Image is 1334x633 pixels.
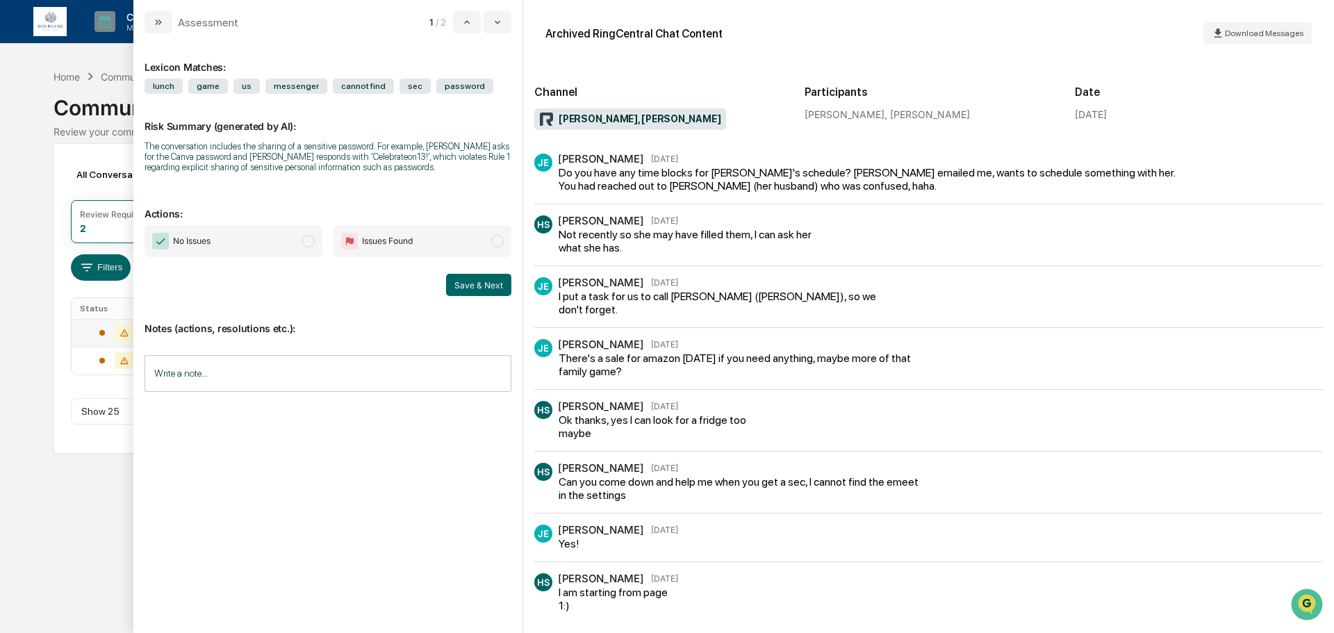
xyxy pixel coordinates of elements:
[14,203,25,214] div: 🔎
[101,71,213,83] div: Communications Archive
[534,215,552,233] div: HS
[265,79,327,94] span: messenger
[14,106,39,131] img: 1746055101610-c473b297-6a78-478c-a979-82029cc54cd1
[534,339,552,357] div: JE
[8,196,93,221] a: 🔎Data Lookup
[14,176,25,188] div: 🖐️
[72,298,163,319] th: Status
[152,233,169,249] img: Checkmark
[362,234,413,248] span: Issues Found
[145,306,511,334] p: Notes (actions, resolutions etc.):
[115,23,186,33] p: Manage Tasks
[28,202,88,215] span: Data Lookup
[534,573,552,591] div: HS
[446,274,511,296] button: Save & Next
[651,154,678,164] time: Wednesday, October 8, 2025 at 8:26:33 AM
[651,401,678,411] time: Wednesday, October 8, 2025 at 8:44:46 AM
[71,163,176,186] div: All Conversations
[436,79,493,94] span: password
[1290,587,1327,625] iframe: Open customer support
[558,572,644,585] div: [PERSON_NAME]
[80,222,86,234] div: 2
[8,170,95,195] a: 🖐️Preclearance
[558,276,644,289] div: [PERSON_NAME]
[145,104,511,132] p: Risk Summary (generated by AI):
[53,71,80,83] div: Home
[558,338,644,351] div: [PERSON_NAME]
[559,228,832,254] div: Not recently so she may have filled them, I can ask her what she has.
[47,120,176,131] div: We're available if you need us!
[558,523,644,536] div: [PERSON_NAME]
[558,400,644,413] div: [PERSON_NAME]
[145,191,511,220] p: Actions:
[805,108,1053,120] div: [PERSON_NAME], [PERSON_NAME]
[558,152,644,165] div: [PERSON_NAME]
[47,106,228,120] div: Start new chat
[559,166,1189,192] div: Do you have any time blocks for [PERSON_NAME]'s schedule? [PERSON_NAME] emailed me, wants to sche...
[534,85,782,99] h2: Channel
[28,175,90,189] span: Preclearance
[145,141,511,172] div: The conversation includes the sharing of a sensitive password. For example, [PERSON_NAME] asks fo...
[173,234,211,248] span: No Issues
[188,79,228,94] span: game
[559,290,881,316] div: I put a task for us to call [PERSON_NAME] ([PERSON_NAME]), so we don't forget.
[559,537,673,550] div: Yes!
[1203,22,1312,44] button: Download Messages
[805,85,1053,99] h2: Participants
[559,475,921,502] div: Can you come down and help me when you get a sec, I cannot find the emeet in the settings
[145,79,183,94] span: lunch
[651,525,678,535] time: Wednesday, October 8, 2025 at 9:05:03 AM
[429,17,433,28] span: 1
[178,16,238,29] div: Assessment
[559,352,912,378] div: There's a sale for amazon [DATE] if you need anything, maybe more of that family game?
[534,525,552,543] div: JE
[95,170,178,195] a: 🗄️Attestations
[558,461,644,475] div: [PERSON_NAME]
[1225,28,1303,38] span: Download Messages
[1075,108,1107,120] div: [DATE]
[559,586,676,612] div: I am starting from page 1:)
[71,254,131,281] button: Filters
[558,214,644,227] div: [PERSON_NAME]
[333,79,394,94] span: cannot find
[545,27,723,40] div: Archived RingCentral Chat Content
[651,215,678,226] time: Wednesday, October 8, 2025 at 8:27:52 AM
[534,154,552,172] div: JE
[14,29,253,51] p: How can we help?
[138,236,168,246] span: Pylon
[400,79,431,94] span: sec
[540,113,720,126] span: [PERSON_NAME], [PERSON_NAME]
[534,463,552,481] div: HS
[651,339,678,350] time: Wednesday, October 8, 2025 at 8:44:08 AM
[115,175,172,189] span: Attestations
[559,413,756,440] div: Ok thanks, yes I can look for a fridge too maybe
[53,126,1281,138] div: Review your communication records across channels
[651,463,678,473] time: Wednesday, October 8, 2025 at 9:03:12 AM
[436,17,450,28] span: / 2
[651,573,678,584] time: Wednesday, October 8, 2025 at 9:13:29 AM
[236,110,253,127] button: Start new chat
[651,277,678,288] time: Wednesday, October 8, 2025 at 8:28:51 AM
[80,209,147,220] div: Review Required
[53,84,1281,120] div: Communications Archive
[341,233,358,249] img: Flag
[233,79,260,94] span: us
[33,7,67,37] img: logo
[534,401,552,419] div: HS
[145,44,511,73] div: Lexicon Matches:
[98,235,168,246] a: Powered byPylon
[1075,85,1323,99] h2: Date
[115,11,186,23] p: Calendar
[534,277,552,295] div: JE
[101,176,112,188] div: 🗄️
